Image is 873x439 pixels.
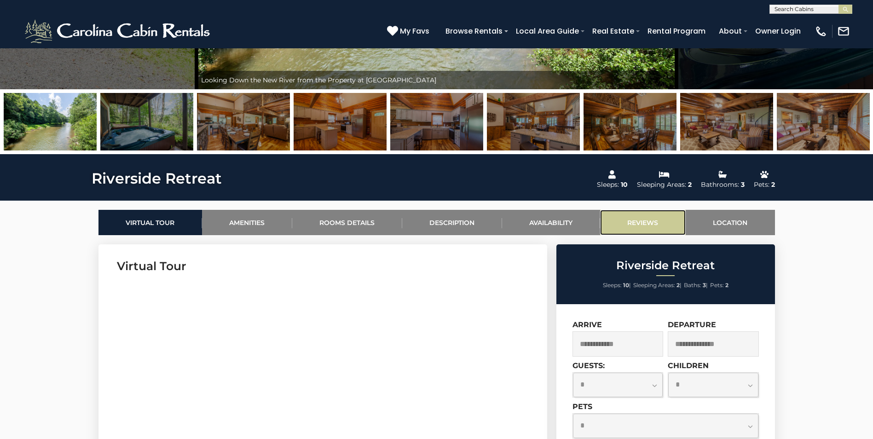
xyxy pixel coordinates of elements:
[294,93,387,150] img: 163264781
[668,361,709,370] label: Children
[100,93,193,150] img: 163264777
[197,71,676,89] div: Looking Down the New River from the Property at [GEOGRAPHIC_DATA]
[668,320,716,329] label: Departure
[98,210,202,235] a: Virtual Tour
[502,210,600,235] a: Availability
[559,260,773,271] h2: Riverside Retreat
[643,23,710,39] a: Rental Program
[623,282,629,289] strong: 10
[751,23,805,39] a: Owner Login
[572,402,592,411] label: Pets
[676,282,680,289] strong: 2
[387,25,432,37] a: My Favs
[725,282,728,289] strong: 2
[600,210,686,235] a: Reviews
[23,17,214,45] img: White-1-2.png
[703,282,706,289] strong: 3
[603,282,622,289] span: Sleeps:
[603,279,631,291] li: |
[197,93,290,150] img: 163264778
[292,210,402,235] a: Rooms Details
[511,23,584,39] a: Local Area Guide
[837,25,850,38] img: mail-regular-white.png
[815,25,827,38] img: phone-regular-white.png
[400,25,429,37] span: My Favs
[202,210,292,235] a: Amenities
[572,320,602,329] label: Arrive
[487,93,580,150] img: 163264785
[402,210,502,235] a: Description
[588,23,639,39] a: Real Estate
[710,282,724,289] span: Pets:
[633,282,675,289] span: Sleeping Areas:
[441,23,507,39] a: Browse Rentals
[572,361,605,370] label: Guests:
[684,282,701,289] span: Baths:
[777,93,870,150] img: 163264776
[680,93,773,150] img: 163264782
[4,93,97,150] img: 163264799
[584,93,676,150] img: 163264786
[686,210,775,235] a: Location
[390,93,483,150] img: 163264784
[117,258,529,274] h3: Virtual Tour
[714,23,746,39] a: About
[684,279,708,291] li: |
[633,279,682,291] li: |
